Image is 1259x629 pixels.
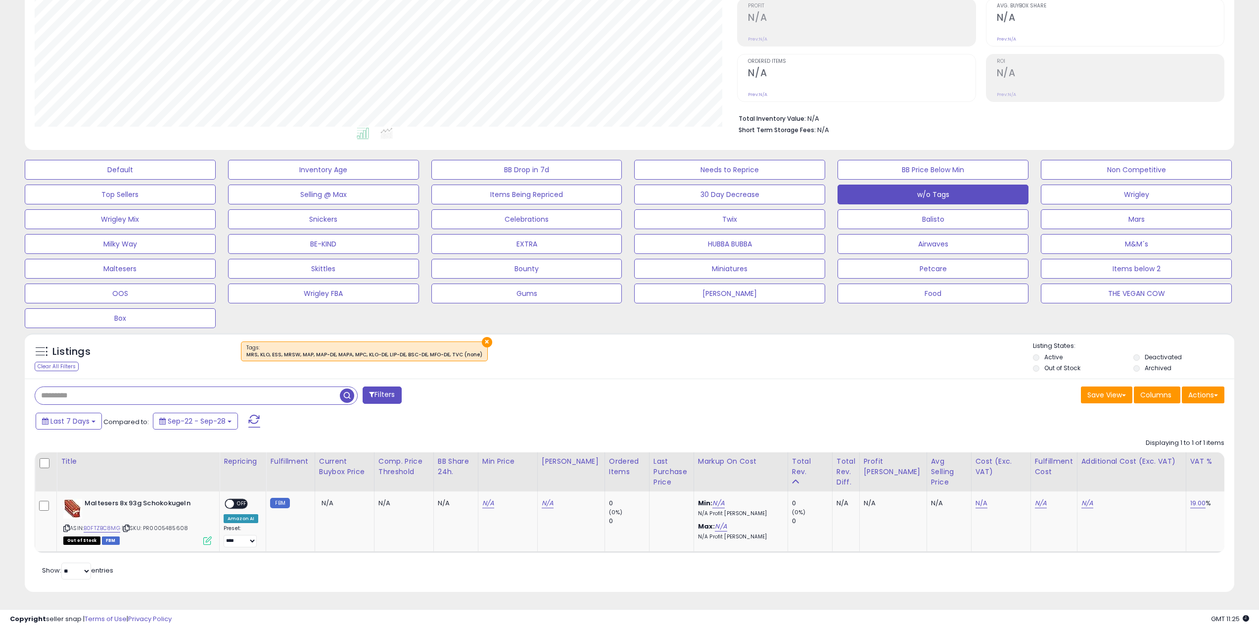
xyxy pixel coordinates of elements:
[748,12,975,25] h2: N/A
[838,185,1028,204] button: w/o Tags
[542,498,554,508] a: N/A
[1211,614,1249,624] span: 2025-10-6 11:25 GMT
[85,499,205,511] b: Maltesers 8x 93g Schokokugeln
[234,500,250,508] span: OFF
[748,92,767,97] small: Prev: N/A
[838,209,1028,229] button: Balisto
[1190,498,1206,508] a: 19.00
[25,308,216,328] button: Box
[748,36,767,42] small: Prev: N/A
[1140,390,1171,400] span: Columns
[1145,364,1171,372] label: Archived
[653,456,690,487] div: Last Purchase Price
[363,387,401,404] button: Filters
[431,185,622,204] button: Items Being Repriced
[1081,456,1182,467] div: Additional Cost (Exc. VAT)
[997,67,1224,81] h2: N/A
[1035,456,1073,477] div: Fulfillment Cost
[103,417,149,427] span: Compared to:
[997,12,1224,25] h2: N/A
[431,209,622,229] button: Celebrations
[122,524,188,532] span: | SKU: PR0005485608
[35,362,79,371] div: Clear All Filters
[1190,456,1241,467] div: VAT %
[1190,499,1238,508] div: %
[378,499,426,508] div: N/A
[228,209,419,229] button: Snickers
[63,536,100,545] span: All listings that are currently out of stock and unavailable for purchase on Amazon
[25,234,216,254] button: Milky Way
[542,456,601,467] div: [PERSON_NAME]
[85,614,127,624] a: Terms of Use
[931,456,967,487] div: Avg Selling Price
[698,456,784,467] div: Markup on Cost
[698,522,715,531] b: Max:
[84,524,120,532] a: B0FTZBC8MG
[997,59,1224,64] span: ROI
[609,508,623,516] small: (0%)
[1041,209,1232,229] button: Mars
[931,499,964,508] div: N/A
[224,525,258,547] div: Preset:
[1041,259,1232,279] button: Items below 2
[1182,387,1224,403] button: Actions
[864,499,919,508] div: N/A
[168,416,226,426] span: Sep-22 - Sep-28
[1041,234,1232,254] button: M&M´s
[1041,185,1232,204] button: Wrigley
[976,498,987,508] a: N/A
[1134,387,1180,403] button: Columns
[228,185,419,204] button: Selling @ Max
[431,160,622,180] button: BB Drop in 7d
[748,59,975,64] span: Ordered Items
[438,499,470,508] div: N/A
[817,125,829,135] span: N/A
[838,234,1028,254] button: Airwaves
[698,533,780,540] p: N/A Profit [PERSON_NAME]
[792,517,832,526] div: 0
[997,36,1016,42] small: Prev: N/A
[837,499,852,508] div: N/A
[634,234,825,254] button: HUBBA BUBBA
[25,185,216,204] button: Top Sellers
[748,67,975,81] h2: N/A
[431,259,622,279] button: Bounty
[838,284,1028,303] button: Food
[1041,160,1232,180] button: Non Competitive
[246,351,482,358] div: MRS, KLO, ESS, MRSW, MAP, MAP-DE, MAPA, MPC, KLO-DE, LIP-DE, BSC-DE, MFO-DE, TVC (none)
[224,456,262,467] div: Repricing
[10,615,172,624] div: seller snap | |
[270,498,289,508] small: FBM
[997,3,1224,9] span: Avg. Buybox Share
[228,160,419,180] button: Inventory Age
[128,614,172,624] a: Privacy Policy
[153,413,238,430] button: Sep-22 - Sep-28
[63,499,212,544] div: ASIN:
[224,514,258,523] div: Amazon AI
[609,499,649,508] div: 0
[609,517,649,526] div: 0
[1044,353,1063,361] label: Active
[270,456,310,467] div: Fulfillment
[694,452,788,491] th: The percentage added to the cost of goods (COGS) that forms the calculator for Min & Max prices.
[322,498,333,508] span: N/A
[431,284,622,303] button: Gums
[748,3,975,9] span: Profit
[715,522,727,532] a: N/A
[698,498,713,508] b: Min:
[228,234,419,254] button: BE-KIND
[52,345,91,359] h5: Listings
[228,284,419,303] button: Wrigley FBA
[25,284,216,303] button: OOS
[712,498,724,508] a: N/A
[1146,438,1224,448] div: Displaying 1 to 1 of 1 items
[482,456,533,467] div: Min Price
[976,456,1026,477] div: Cost (Exc. VAT)
[378,456,429,477] div: Comp. Price Threshold
[838,160,1028,180] button: BB Price Below Min
[246,344,482,359] span: Tags :
[698,510,780,517] p: N/A Profit [PERSON_NAME]
[634,284,825,303] button: [PERSON_NAME]
[1035,498,1047,508] a: N/A
[634,160,825,180] button: Needs to Reprice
